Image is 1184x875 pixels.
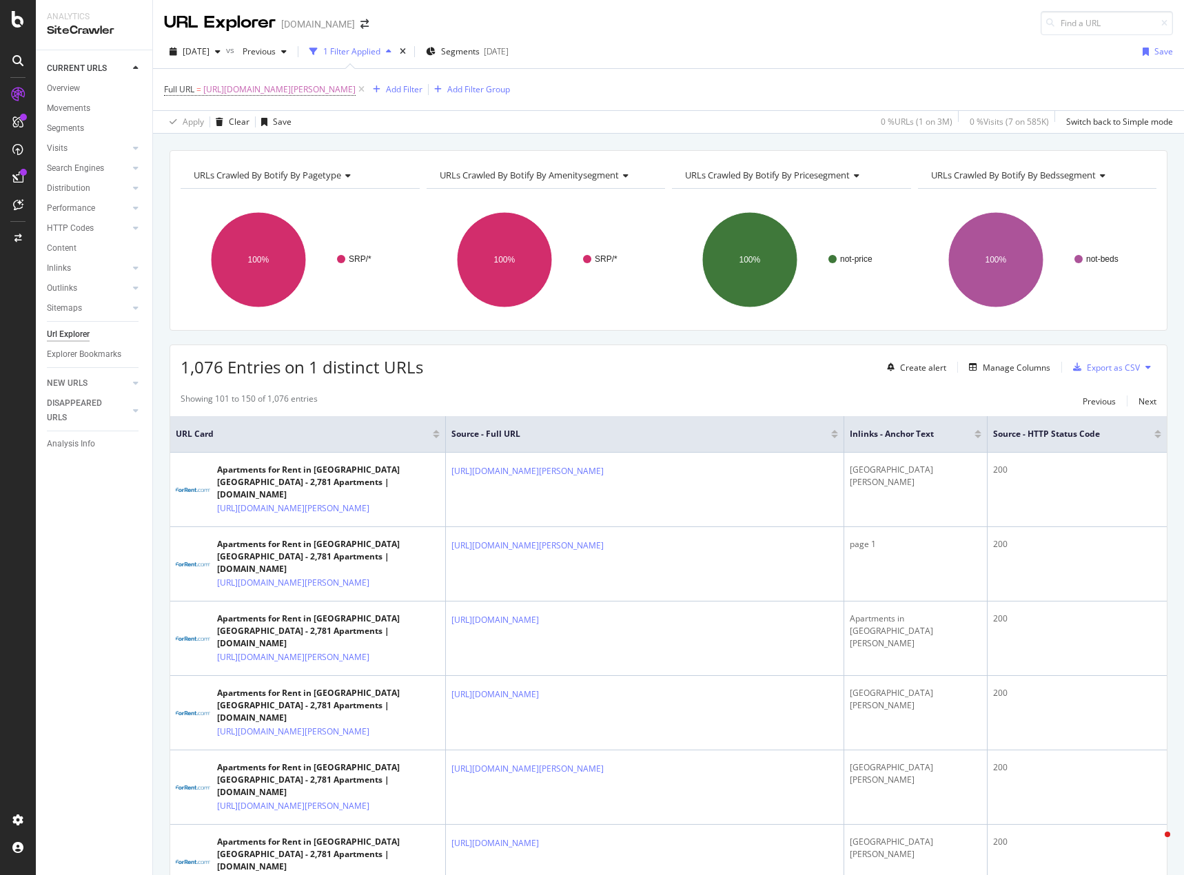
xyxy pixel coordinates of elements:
button: Add Filter [367,81,422,98]
text: 100% [248,255,269,265]
svg: A chart. [427,200,663,320]
a: Segments [47,121,143,136]
a: DISAPPEARED URLS [47,396,129,425]
a: Content [47,241,143,256]
a: [URL][DOMAIN_NAME][PERSON_NAME] [217,502,369,515]
a: [URL][DOMAIN_NAME][PERSON_NAME] [451,539,604,553]
img: main image [176,637,210,641]
a: Distribution [47,181,129,196]
button: Switch back to Simple mode [1061,111,1173,133]
button: Add Filter Group [429,81,510,98]
button: Save [256,111,292,133]
div: page 1 [850,538,981,550]
a: Url Explorer [47,327,143,342]
a: CURRENT URLS [47,61,129,76]
button: Previous [1083,393,1116,409]
div: Search Engines [47,161,104,176]
span: = [196,83,201,95]
span: URLs Crawled By Botify By pricesegment [685,169,850,181]
a: [URL][DOMAIN_NAME][PERSON_NAME] [217,799,369,813]
span: Source - Full URL [451,428,810,440]
div: Apartments in [GEOGRAPHIC_DATA][PERSON_NAME] [850,612,981,650]
div: [GEOGRAPHIC_DATA][PERSON_NAME] [850,464,981,488]
h4: URLs Crawled By Botify By bedssegment [928,164,1145,186]
button: Export as CSV [1068,356,1140,378]
a: Outlinks [47,281,129,296]
text: SRP/* [595,254,617,264]
img: main image [176,711,210,715]
h4: URLs Crawled By Botify By amenitysegment [437,164,653,186]
div: 200 [993,464,1161,476]
a: [URL][DOMAIN_NAME][PERSON_NAME] [451,762,604,776]
div: SiteCrawler [47,23,141,39]
div: [GEOGRAPHIC_DATA][PERSON_NAME] [850,836,981,861]
button: Save [1137,41,1173,63]
a: Inlinks [47,261,129,276]
a: Sitemaps [47,301,129,316]
div: Previous [1083,395,1116,407]
h4: URLs Crawled By Botify By pricesegment [682,164,899,186]
span: Segments [441,45,480,57]
span: URL Card [176,428,429,440]
text: 100% [985,255,1006,265]
input: Find a URL [1041,11,1173,35]
img: main image [176,860,210,864]
div: Create alert [900,362,946,373]
div: Apartments for Rent in [GEOGRAPHIC_DATA] [GEOGRAPHIC_DATA] - 2,781 Apartments | [DOMAIN_NAME] [217,612,440,650]
span: URLs Crawled By Botify By bedssegment [931,169,1096,181]
div: arrow-right-arrow-left [360,19,369,29]
button: [DATE] [164,41,226,63]
span: vs [226,44,237,56]
div: Next [1139,395,1156,407]
button: 1 Filter Applied [304,41,397,63]
a: NEW URLS [47,376,129,391]
div: 0 % URLs ( 1 on 3M ) [881,116,952,127]
div: Apply [183,116,204,127]
a: HTTP Codes [47,221,129,236]
a: Explorer Bookmarks [47,347,143,362]
a: Visits [47,141,129,156]
a: Overview [47,81,143,96]
span: [URL][DOMAIN_NAME][PERSON_NAME] [203,80,356,99]
iframe: Intercom live chat [1137,828,1170,861]
span: URLs Crawled By Botify By amenitysegment [440,169,619,181]
a: [URL][DOMAIN_NAME][PERSON_NAME] [217,576,369,590]
div: Save [273,116,292,127]
img: main image [176,562,210,566]
div: Segments [47,121,84,136]
div: Distribution [47,181,90,196]
text: 100% [493,255,515,265]
div: [DOMAIN_NAME] [281,17,355,31]
svg: A chart. [672,200,908,320]
div: Add Filter Group [447,83,510,95]
div: Overview [47,81,80,96]
svg: A chart. [181,200,417,320]
div: Analysis Info [47,437,95,451]
div: Sitemaps [47,301,82,316]
img: main image [176,785,210,790]
a: [URL][DOMAIN_NAME][PERSON_NAME] [451,464,604,478]
a: [URL][DOMAIN_NAME] [451,688,539,701]
div: URL Explorer [164,11,276,34]
div: Manage Columns [983,362,1050,373]
div: Inlinks [47,261,71,276]
div: Apartments for Rent in [GEOGRAPHIC_DATA] [GEOGRAPHIC_DATA] - 2,781 Apartments | [DOMAIN_NAME] [217,464,440,501]
img: main image [176,488,210,492]
svg: A chart. [918,200,1154,320]
div: Showing 101 to 150 of 1,076 entries [181,393,318,409]
div: 200 [993,538,1161,550]
text: not-beds [1086,254,1119,264]
div: 1 Filter Applied [323,45,380,57]
div: 200 [993,761,1161,774]
div: times [397,45,409,59]
div: HTTP Codes [47,221,94,236]
a: [URL][DOMAIN_NAME] [451,836,539,850]
div: Movements [47,101,90,116]
div: Add Filter [386,83,422,95]
a: [URL][DOMAIN_NAME][PERSON_NAME] [217,650,369,664]
div: Switch back to Simple mode [1066,116,1173,127]
span: 1,076 Entries on 1 distinct URLs [181,356,423,378]
a: [URL][DOMAIN_NAME][PERSON_NAME] [217,725,369,739]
